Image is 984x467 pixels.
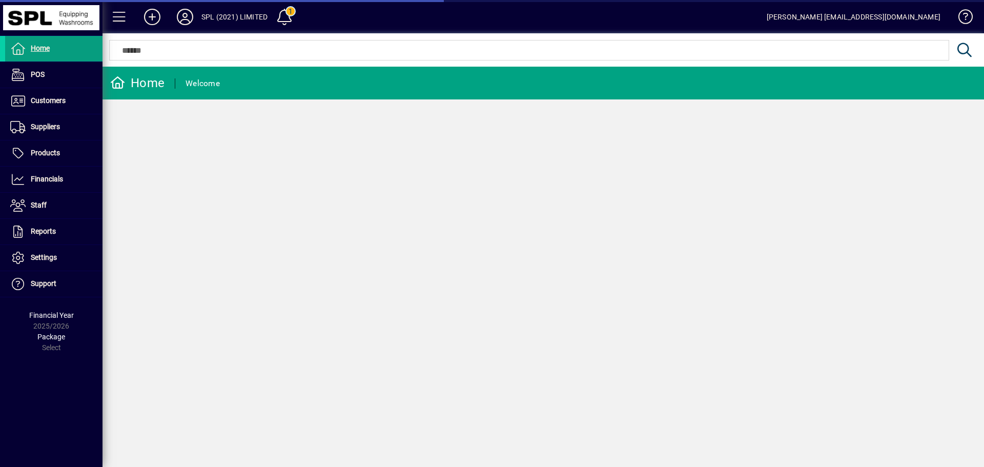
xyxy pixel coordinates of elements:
span: POS [31,70,45,78]
a: Products [5,140,102,166]
span: Financial Year [29,311,74,319]
div: [PERSON_NAME] [EMAIL_ADDRESS][DOMAIN_NAME] [767,9,940,25]
a: Customers [5,88,102,114]
span: Settings [31,253,57,261]
span: Package [37,333,65,341]
div: Home [110,75,165,91]
span: Suppliers [31,123,60,131]
a: Staff [5,193,102,218]
span: Staff [31,201,47,209]
a: Financials [5,167,102,192]
span: Reports [31,227,56,235]
span: Home [31,44,50,52]
a: Settings [5,245,102,271]
a: Support [5,271,102,297]
span: Customers [31,96,66,105]
div: SPL (2021) LIMITED [201,9,268,25]
button: Profile [169,8,201,26]
a: Reports [5,219,102,245]
a: POS [5,62,102,88]
a: Suppliers [5,114,102,140]
span: Financials [31,175,63,183]
span: Support [31,279,56,288]
div: Welcome [186,75,220,92]
button: Add [136,8,169,26]
a: Knowledge Base [951,2,971,35]
span: Products [31,149,60,157]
